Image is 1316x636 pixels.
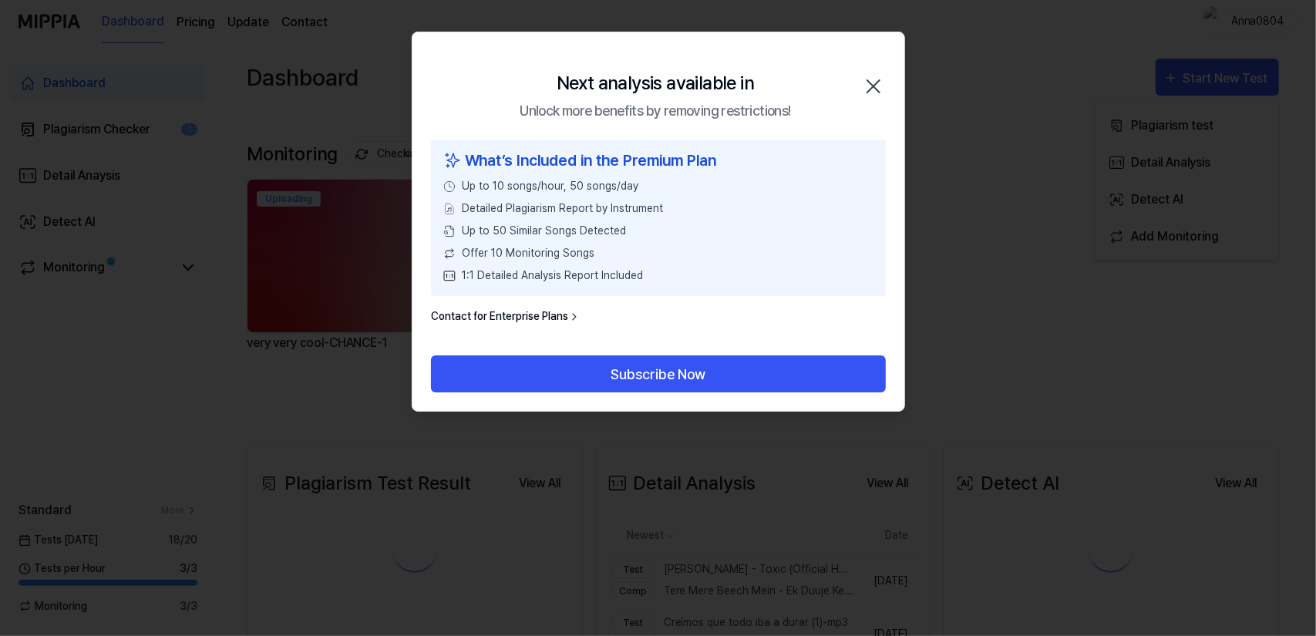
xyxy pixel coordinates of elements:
img: File Select [443,203,456,215]
span: Up to 50 Similar Songs Detected [462,223,626,239]
span: Up to 10 songs/hour, 50 songs/day [462,178,638,194]
img: sparkles icon [443,149,462,172]
div: Unlock more benefits by removing restrictions! [520,100,790,121]
span: Offer 10 Monitoring Songs [462,245,594,261]
span: Detailed Plagiarism Report by Instrument [462,200,663,217]
button: Subscribe Now [431,355,886,392]
a: Contact for Enterprise Plans [431,308,581,325]
span: 1:1 Detailed Analysis Report Included [462,268,643,284]
div: Next analysis available in [556,69,753,97]
div: What’s Included in the Premium Plan [443,149,873,172]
